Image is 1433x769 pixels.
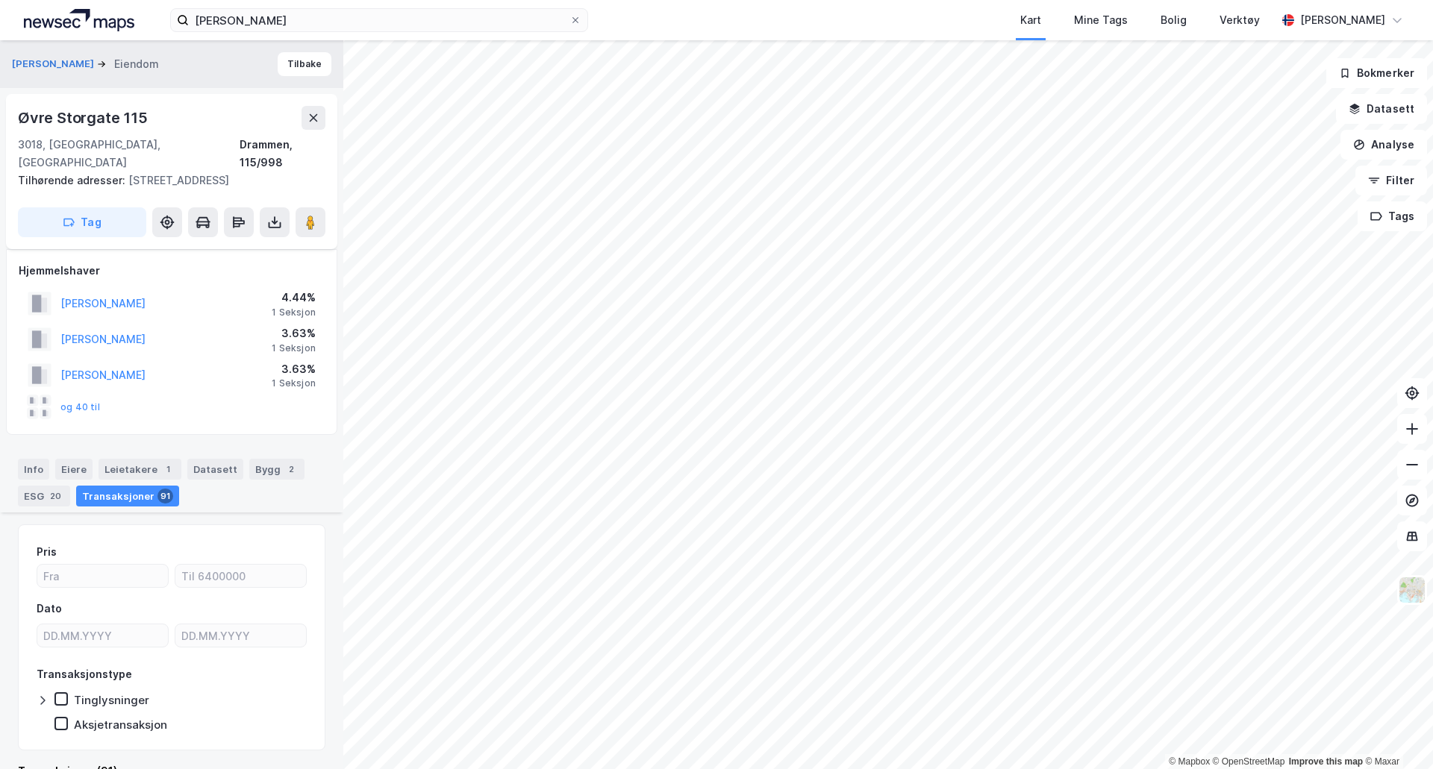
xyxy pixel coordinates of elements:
button: Analyse [1340,130,1427,160]
input: DD.MM.YYYY [175,624,306,647]
a: Mapbox [1169,756,1210,767]
div: 4.44% [272,289,316,307]
button: Datasett [1336,94,1427,124]
div: 20 [47,489,64,503]
div: Hjemmelshaver [19,262,325,280]
div: Transaksjonstype [37,665,132,683]
img: Z [1398,576,1426,604]
div: Mine Tags [1074,11,1128,29]
div: Info [18,459,49,480]
div: [PERSON_NAME] [1300,11,1385,29]
div: Verktøy [1220,11,1260,29]
button: Filter [1355,166,1427,195]
span: Tilhørende adresser: [18,174,128,186]
div: 1 [160,462,175,477]
div: 3.63% [272,324,316,342]
div: Eiere [55,459,93,480]
div: Aksjetransaksjon [74,718,167,732]
div: Eiendom [114,55,159,73]
input: Søk på adresse, matrikkel, gårdeiere, leietakere eller personer [189,9,569,31]
div: Kart [1020,11,1041,29]
div: Pris [37,543,57,561]
input: Fra [37,565,168,587]
div: Transaksjoner [76,486,179,506]
button: Tag [18,207,146,237]
a: OpenStreetMap [1213,756,1285,767]
img: logo.a4113a55bc3d86da70a041830d287a7e.svg [24,9,134,31]
input: Til 6400000 [175,565,306,587]
button: Bokmerker [1326,58,1427,88]
div: ESG [18,486,70,506]
div: 1 Seksjon [272,377,316,389]
div: Tinglysninger [74,693,149,707]
div: Leietakere [99,459,181,480]
div: Bygg [249,459,305,480]
button: [PERSON_NAME] [12,57,97,72]
div: Dato [37,600,62,618]
div: 91 [157,489,173,503]
div: Bolig [1161,11,1187,29]
iframe: Chat Widget [1358,697,1433,769]
div: 1 Seksjon [272,342,316,354]
div: 3018, [GEOGRAPHIC_DATA], [GEOGRAPHIC_DATA] [18,136,240,172]
div: 1 Seksjon [272,307,316,318]
div: Drammen, 115/998 [240,136,325,172]
div: 2 [284,462,299,477]
button: Tags [1358,201,1427,231]
div: Øvre Storgate 115 [18,106,151,130]
div: Datasett [187,459,243,480]
div: [STREET_ADDRESS] [18,172,313,189]
input: DD.MM.YYYY [37,624,168,647]
div: 3.63% [272,360,316,378]
button: Tilbake [278,52,331,76]
a: Improve this map [1289,756,1363,767]
div: Kontrollprogram for chat [1358,697,1433,769]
